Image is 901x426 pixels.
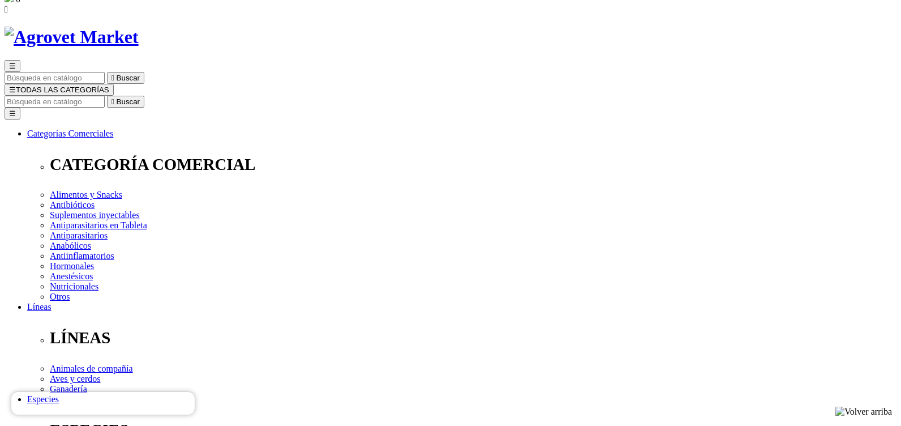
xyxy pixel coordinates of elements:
button: ☰ [5,60,20,72]
button: ☰ [5,108,20,120]
span: ☰ [9,62,16,70]
span: Buscar [117,74,140,82]
a: Antibióticos [50,200,95,210]
a: Antiparasitarios en Tableta [50,220,147,230]
a: Líneas [27,302,52,312]
a: Animales de compañía [50,364,133,373]
a: Aves y cerdos [50,374,100,384]
a: Antiparasitarios [50,231,108,240]
a: Anabólicos [50,241,91,250]
p: CATEGORÍA COMERCIAL [50,155,896,174]
i:  [111,74,114,82]
a: Anestésicos [50,271,93,281]
i:  [111,97,114,106]
a: Nutricionales [50,282,98,291]
input: Buscar [5,96,105,108]
a: Otros [50,292,70,301]
a: Ganadería [50,384,87,394]
i:  [5,5,8,14]
a: Hormonales [50,261,94,271]
span: Buscar [117,97,140,106]
button: ☰TODAS LAS CATEGORÍAS [5,84,114,96]
img: Agrovet Market [5,27,139,48]
a: Antiinflamatorios [50,251,114,261]
img: Volver arriba [835,407,892,417]
a: Alimentos y Snacks [50,190,122,199]
a: Categorías Comerciales [27,129,113,138]
input: Buscar [5,72,105,84]
p: LÍNEAS [50,329,896,347]
button:  Buscar [107,72,144,84]
a: Suplementos inyectables [50,210,140,220]
iframe: Brevo live chat [11,392,195,415]
button:  Buscar [107,96,144,108]
span: ☰ [9,86,16,94]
